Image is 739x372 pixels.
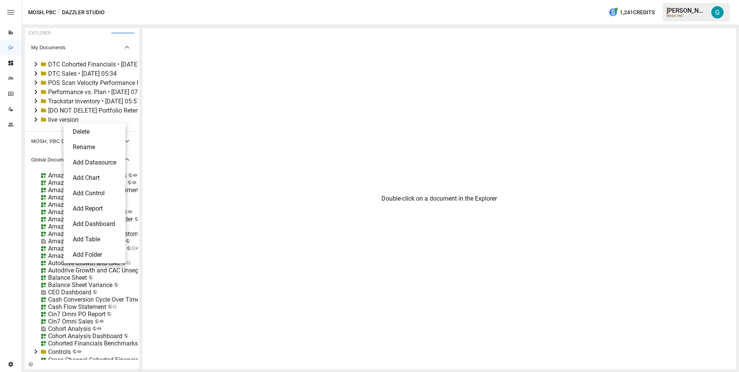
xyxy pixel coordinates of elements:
[67,170,122,186] li: Add Chart
[67,216,122,232] li: Add Dashboard
[67,201,122,216] li: Add Report
[67,139,122,155] li: Rename
[67,155,122,170] li: Add Datasource
[67,186,122,201] li: Add Control
[67,247,122,262] li: Add Folder
[67,232,122,247] li: Add Table
[67,124,122,139] li: Delete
